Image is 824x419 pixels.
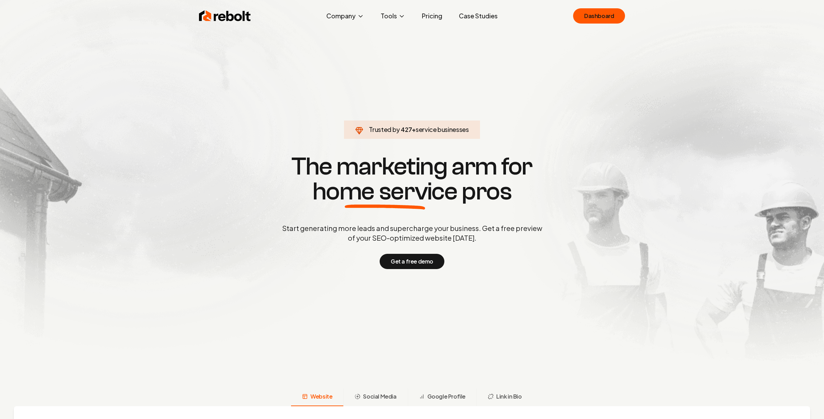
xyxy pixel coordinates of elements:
[408,388,477,406] button: Google Profile
[573,8,625,24] a: Dashboard
[199,9,251,23] img: Rebolt Logo
[380,254,444,269] button: Get a free demo
[246,154,578,204] h1: The marketing arm for pros
[416,9,448,23] a: Pricing
[321,9,370,23] button: Company
[412,125,416,133] span: +
[496,392,522,401] span: Link in Bio
[310,392,332,401] span: Website
[343,388,407,406] button: Social Media
[375,9,411,23] button: Tools
[427,392,465,401] span: Google Profile
[416,125,469,133] span: service businesses
[363,392,396,401] span: Social Media
[369,125,400,133] span: Trusted by
[453,9,503,23] a: Case Studies
[313,179,458,204] span: home service
[291,388,343,406] button: Website
[281,223,544,243] p: Start generating more leads and supercharge your business. Get a free preview of your SEO-optimiz...
[477,388,533,406] button: Link in Bio
[401,125,412,134] span: 427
